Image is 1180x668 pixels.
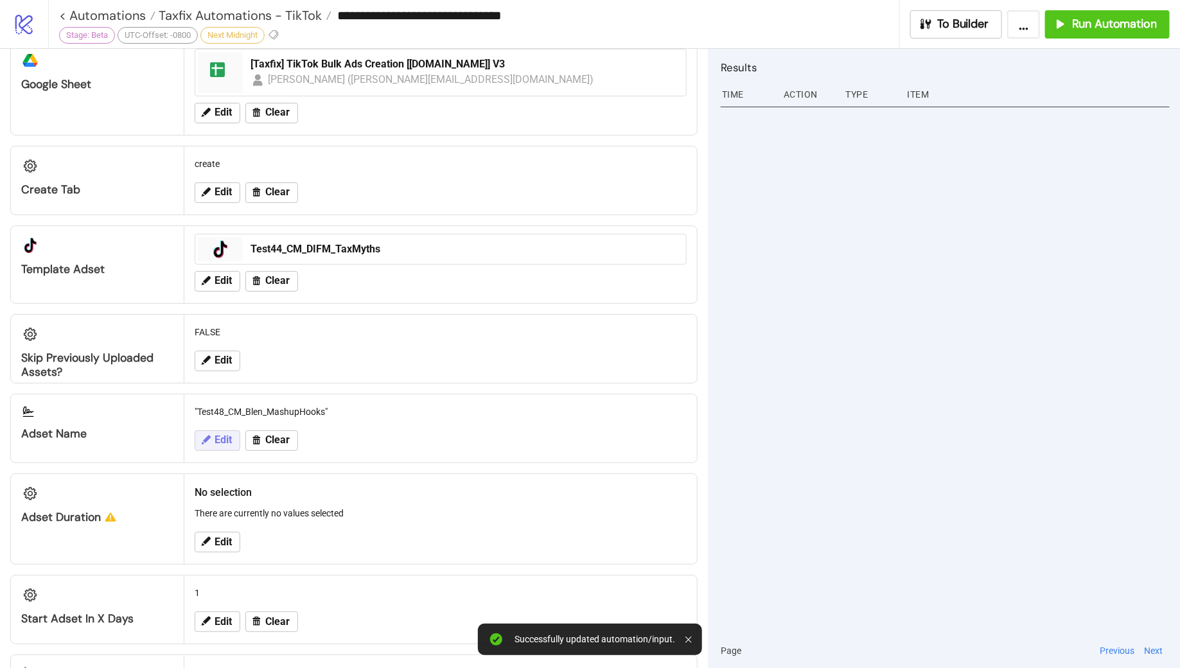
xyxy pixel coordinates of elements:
[906,82,1170,107] div: Item
[195,271,240,292] button: Edit
[195,103,240,123] button: Edit
[844,82,897,107] div: Type
[721,82,773,107] div: Time
[782,82,835,107] div: Action
[1141,644,1167,658] button: Next
[265,186,290,198] span: Clear
[245,611,298,632] button: Clear
[1007,10,1040,39] button: ...
[245,103,298,123] button: Clear
[195,182,240,203] button: Edit
[265,434,290,446] span: Clear
[265,616,290,628] span: Clear
[155,9,331,22] a: Taxfix Automations - TikTok
[59,27,115,44] div: Stage: Beta
[268,71,594,87] div: [PERSON_NAME] ([PERSON_NAME][EMAIL_ADDRESS][DOMAIN_NAME])
[245,430,298,451] button: Clear
[195,532,240,552] button: Edit
[189,152,692,176] div: create
[1096,644,1138,658] button: Previous
[215,355,232,366] span: Edit
[721,59,1170,76] h2: Results
[265,275,290,286] span: Clear
[21,611,173,626] div: Start Adset in X Days
[215,536,232,548] span: Edit
[195,611,240,632] button: Edit
[1072,17,1157,31] span: Run Automation
[721,644,741,658] span: Page
[195,484,687,500] h2: No selection
[195,430,240,451] button: Edit
[938,17,989,31] span: To Builder
[245,182,298,203] button: Clear
[21,426,173,441] div: Adset Name
[265,107,290,118] span: Clear
[1045,10,1170,39] button: Run Automation
[189,320,692,344] div: FALSE
[59,9,155,22] a: < Automations
[910,10,1003,39] button: To Builder
[215,107,232,118] span: Edit
[195,506,687,520] p: There are currently no values selected
[21,262,173,277] div: Template Adset
[21,510,173,525] div: Adset Duration
[200,27,265,44] div: Next Midnight
[515,634,675,645] div: Successfully updated automation/input.
[245,271,298,292] button: Clear
[155,7,322,24] span: Taxfix Automations - TikTok
[251,57,678,71] div: [Taxfix] TikTok Bulk Ads Creation [[DOMAIN_NAME]] V3
[215,434,232,446] span: Edit
[251,242,678,256] div: Test44_CM_DIFM_TaxMyths
[118,27,198,44] div: UTC-Offset: -0800
[189,581,692,605] div: 1
[215,186,232,198] span: Edit
[21,351,173,380] div: Skip Previously Uploaded Assets?
[195,351,240,371] button: Edit
[21,182,173,197] div: Create Tab
[189,400,692,424] div: "Test48_CM_Blen_MashupHooks"
[21,77,173,92] div: Google Sheet
[215,275,232,286] span: Edit
[215,616,232,628] span: Edit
